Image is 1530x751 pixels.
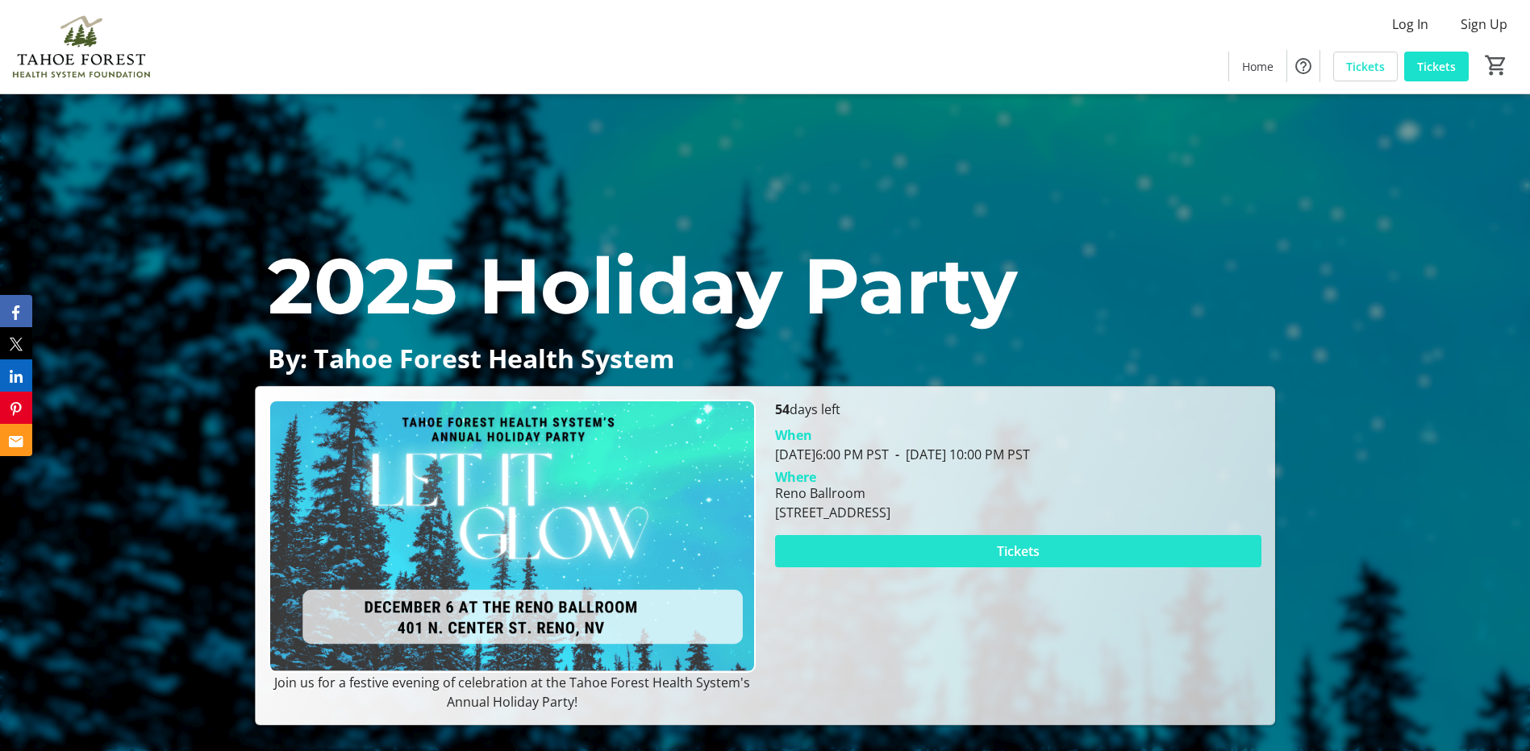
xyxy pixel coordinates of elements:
p: By: Tahoe Forest Health System [268,344,1262,372]
span: Tickets [997,541,1040,561]
div: Reno Ballroom [775,483,890,503]
p: Join us for a festive evening of celebration at the Tahoe Forest Health System's Annual Holiday P... [269,673,755,712]
button: Log In [1379,11,1441,37]
span: [DATE] 10:00 PM PST [889,446,1030,463]
div: When [775,425,812,445]
div: Where [775,471,816,483]
a: Tickets [1333,52,1398,81]
a: Home [1229,52,1286,81]
button: Cart [1482,51,1511,80]
img: Campaign CTA Media Photo [269,400,755,673]
span: 2025 Holiday Party [268,239,1016,333]
p: days left [775,400,1261,419]
button: Tickets [775,535,1261,567]
span: Log In [1392,15,1428,34]
span: Tickets [1346,58,1385,75]
span: Tickets [1417,58,1456,75]
button: Help [1287,50,1319,82]
button: Sign Up [1448,11,1520,37]
span: Home [1242,58,1274,75]
span: - [889,446,906,463]
div: [STREET_ADDRESS] [775,503,890,522]
img: Tahoe Forest Health System Foundation's Logo [10,6,153,87]
span: Sign Up [1461,15,1507,34]
span: 54 [775,400,790,418]
a: Tickets [1404,52,1469,81]
span: [DATE] 6:00 PM PST [775,446,889,463]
